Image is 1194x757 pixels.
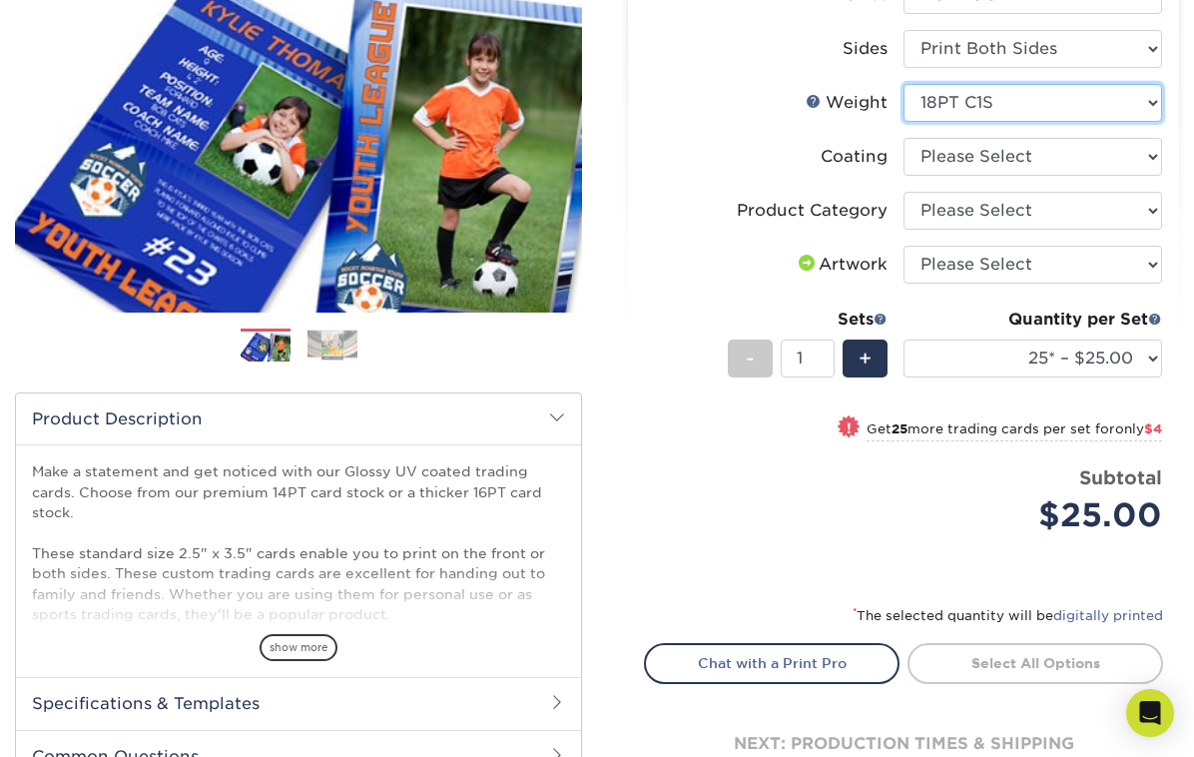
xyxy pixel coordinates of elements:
[806,91,888,115] div: Weight
[746,344,755,374] span: -
[847,417,852,438] span: !
[1126,689,1174,737] div: Open Intercom Messenger
[16,393,581,444] h2: Product Description
[918,491,1162,539] div: $25.00
[737,199,888,223] div: Product Category
[260,634,337,661] span: show more
[853,608,1163,623] small: The selected quantity will be
[1144,421,1162,436] span: $4
[903,308,1162,332] div: Quantity per Set
[843,37,888,61] div: Sides
[795,253,888,277] div: Artwork
[859,344,872,374] span: +
[1115,421,1162,436] span: only
[728,308,888,332] div: Sets
[16,677,581,729] h2: Specifications & Templates
[1053,608,1163,623] a: digitally printed
[5,696,170,750] iframe: Google Customer Reviews
[1079,466,1162,488] strong: Subtotal
[644,643,899,683] a: Chat with a Print Pro
[892,421,907,436] strong: 25
[307,330,357,361] img: Trading Cards 02
[821,145,888,169] div: Coating
[241,330,291,365] img: Trading Cards 01
[867,421,1162,441] small: Get more trading cards per set for
[907,643,1163,683] a: Select All Options
[32,461,565,706] p: Make a statement and get noticed with our Glossy UV coated trading cards. Choose from our premium...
